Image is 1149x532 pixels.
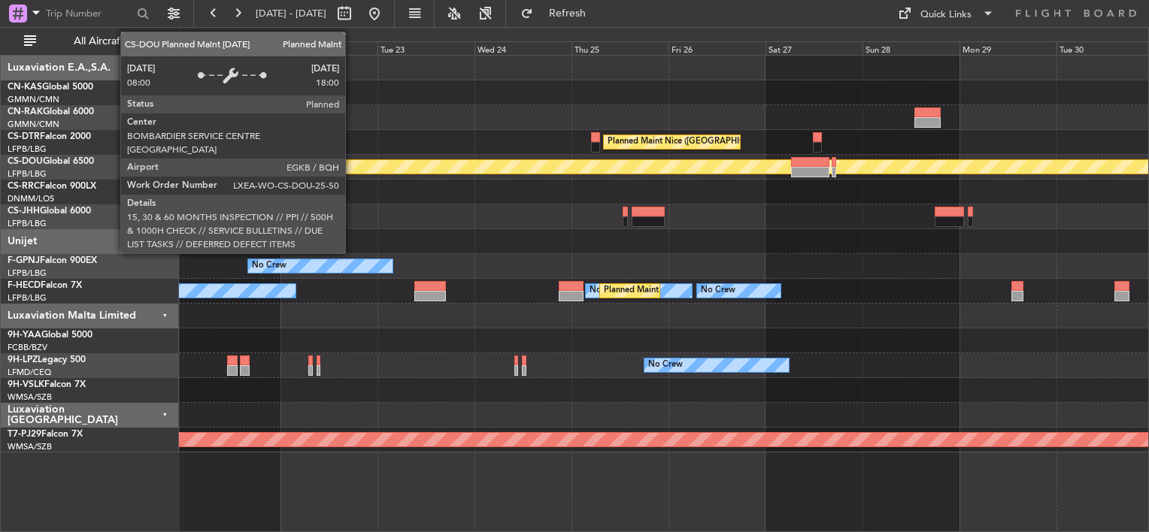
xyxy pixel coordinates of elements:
a: 9H-LPZLegacy 500 [8,355,86,364]
div: Quick Links [920,8,972,23]
span: 9H-VSLK [8,380,44,389]
a: WMSA/SZB [8,441,52,452]
div: [DATE] [182,30,208,43]
a: T7-PJ29Falcon 7X [8,430,83,439]
a: F-HECDFalcon 7X [8,281,82,290]
a: LFPB/LBG [8,168,47,180]
div: Planned Maint Nice ([GEOGRAPHIC_DATA]) [608,131,775,153]
a: FCBB/BZV [8,342,47,353]
span: [DATE] - [DATE] [256,7,326,20]
a: LFPB/LBG [8,144,47,155]
div: Sun 28 [863,41,960,55]
button: All Aircraft [17,29,163,53]
input: Trip Number [46,2,132,25]
div: Sat 27 [765,41,863,55]
a: GMMN/CMN [8,94,59,105]
div: No Crew [648,354,683,376]
a: LFPB/LBG [8,292,47,304]
button: Refresh [514,2,604,26]
span: CS-JHH [8,207,40,216]
span: 9H-YAA [8,331,41,340]
div: Wed 24 [474,41,571,55]
div: No Crew [701,280,735,302]
span: 9H-LPZ [8,355,38,364]
a: CS-DTRFalcon 2000 [8,132,91,141]
a: GMMN/CMN [8,119,59,130]
a: LFPB/LBG [8,268,47,279]
a: 9H-VSLKFalcon 7X [8,380,86,389]
a: CS-RRCFalcon 900LX [8,182,96,191]
span: CN-RAK [8,107,43,116]
span: F-GPNJ [8,256,40,265]
span: CS-DTR [8,132,40,141]
span: F-HECD [8,281,41,290]
a: F-GPNJFalcon 900EX [8,256,97,265]
div: Planned Maint [GEOGRAPHIC_DATA] ([GEOGRAPHIC_DATA]) [604,280,841,302]
span: CS-RRC [8,182,40,191]
a: CN-KASGlobal 5000 [8,83,93,92]
button: Quick Links [890,2,1002,26]
div: Tue 23 [377,41,474,55]
span: T7-PJ29 [8,430,41,439]
span: CS-DOU [8,157,43,166]
div: Mon 22 [280,41,377,55]
a: CS-DOUGlobal 6500 [8,157,94,166]
div: No Crew [252,255,286,277]
a: LFMD/CEQ [8,367,51,378]
span: Refresh [536,8,599,19]
a: CS-JHHGlobal 6000 [8,207,91,216]
span: CN-KAS [8,83,42,92]
div: Mon 29 [960,41,1057,55]
span: All Aircraft [39,36,159,47]
div: Fri 26 [668,41,765,55]
div: No Crew [590,280,624,302]
div: Thu 25 [571,41,668,55]
a: WMSA/SZB [8,391,52,403]
a: CN-RAKGlobal 6000 [8,107,94,116]
div: Sun 21 [183,41,280,55]
a: 9H-YAAGlobal 5000 [8,331,92,340]
a: DNMM/LOS [8,193,54,204]
a: LFPB/LBG [8,218,47,229]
